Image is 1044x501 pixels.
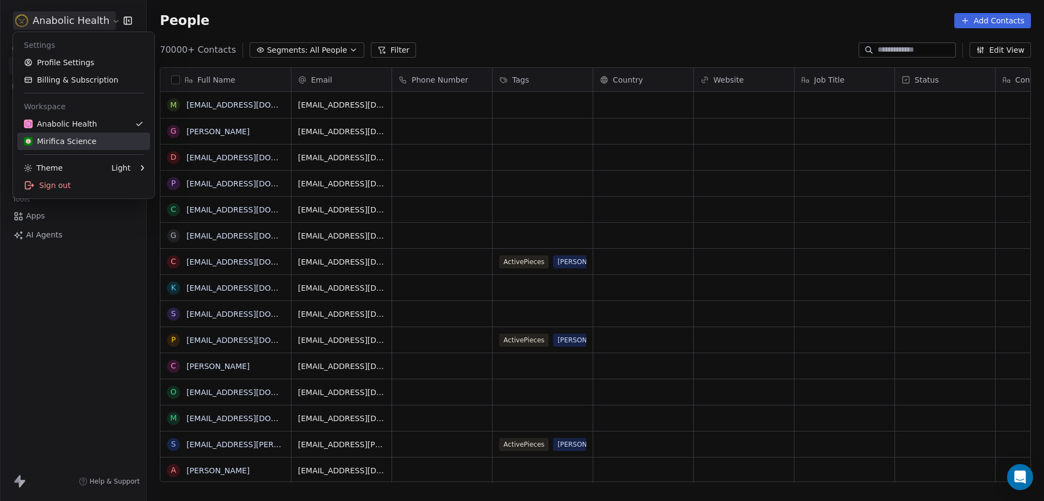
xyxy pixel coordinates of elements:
img: Anabolic-Health-Icon-192.png [24,120,33,128]
div: Theme [24,162,63,173]
div: Sign out [17,177,150,194]
img: MIRIFICA%20science_logo_icon-big.png [24,137,33,146]
a: Billing & Subscription [17,71,150,89]
div: Light [111,162,130,173]
div: Anabolic Health [24,118,97,129]
div: Workspace [17,98,150,115]
div: Settings [17,36,150,54]
a: Profile Settings [17,54,150,71]
div: Mirifica Science [24,136,96,147]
